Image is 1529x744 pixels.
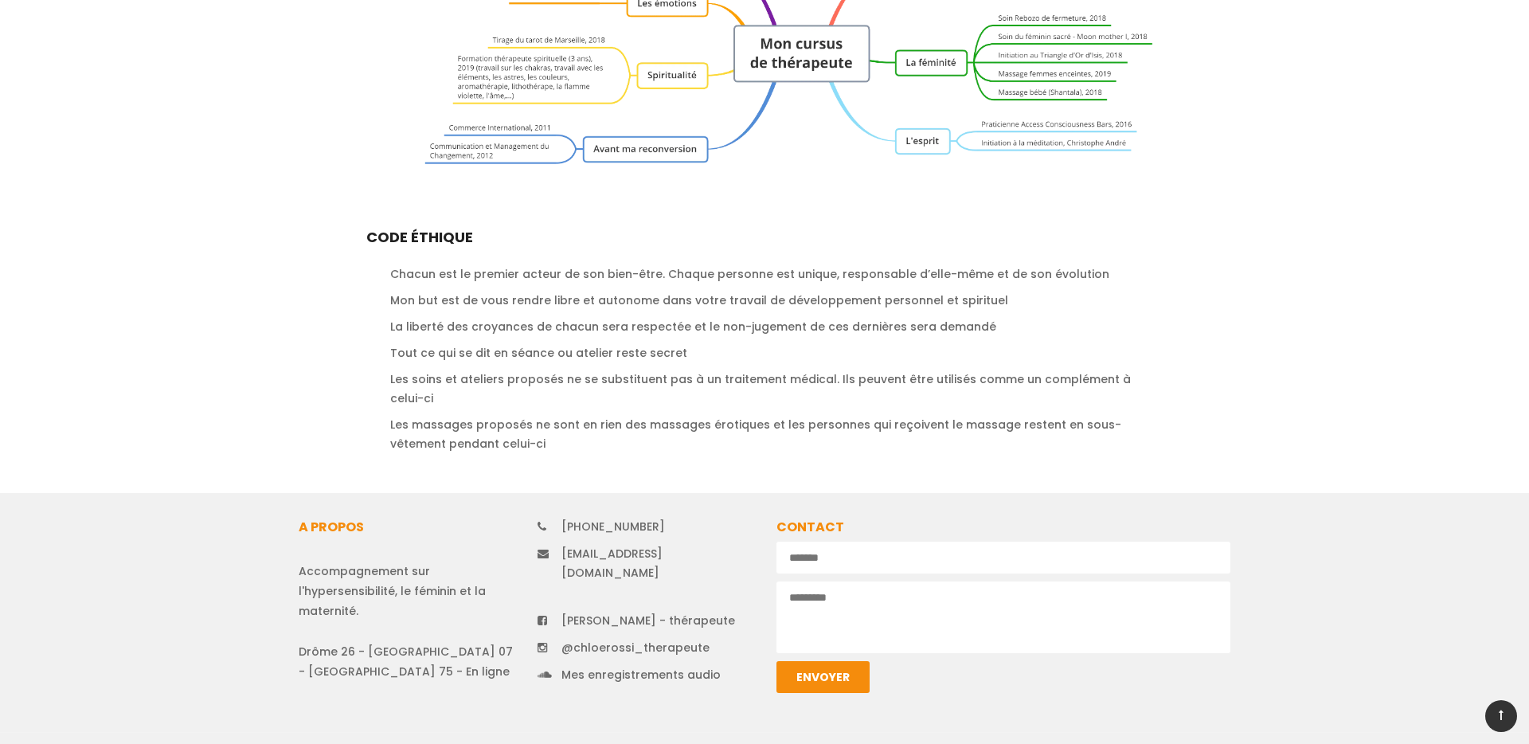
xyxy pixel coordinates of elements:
li: Mon but est de vous rendre libre et autonome dans votre travail de développement personnel et spi... [366,291,1163,310]
li: Les soins et ateliers proposés ne se substituent pas à un traitement médical. Ils peuvent être ut... [366,370,1163,408]
a: [PHONE_NUMBER] [561,519,665,535]
h3: Code éthique [366,226,1163,249]
h2: Contact [776,517,1230,538]
li: La liberté des croyances de chacun sera respectée et le non-jugement de ces dernières sera demandé [366,317,1163,336]
h2: A propos [299,517,514,538]
a: [EMAIL_ADDRESS][DOMAIN_NAME] [561,546,663,581]
button: Envoyer [776,661,870,693]
a: [PERSON_NAME] - thérapeute [561,613,735,628]
li: Tout ce qui se dit en séance ou atelier reste secret [366,343,1163,362]
li: Chacun est le premier acteur de son bien-être. Chaque personne est unique, responsable d’elle-mêm... [366,264,1163,284]
a: Mes enregistrements audio [561,667,721,683]
a: @chloerossi_therapeute [561,640,710,656]
li: Les massages proposés ne sont en rien des massages érotiques et les personnes qui reçoivent le ma... [366,415,1163,453]
div: Accompagnement sur l'hypersensibilité, le féminin et la maternité. Drôme 26 - [GEOGRAPHIC_DATA] 0... [299,562,514,682]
